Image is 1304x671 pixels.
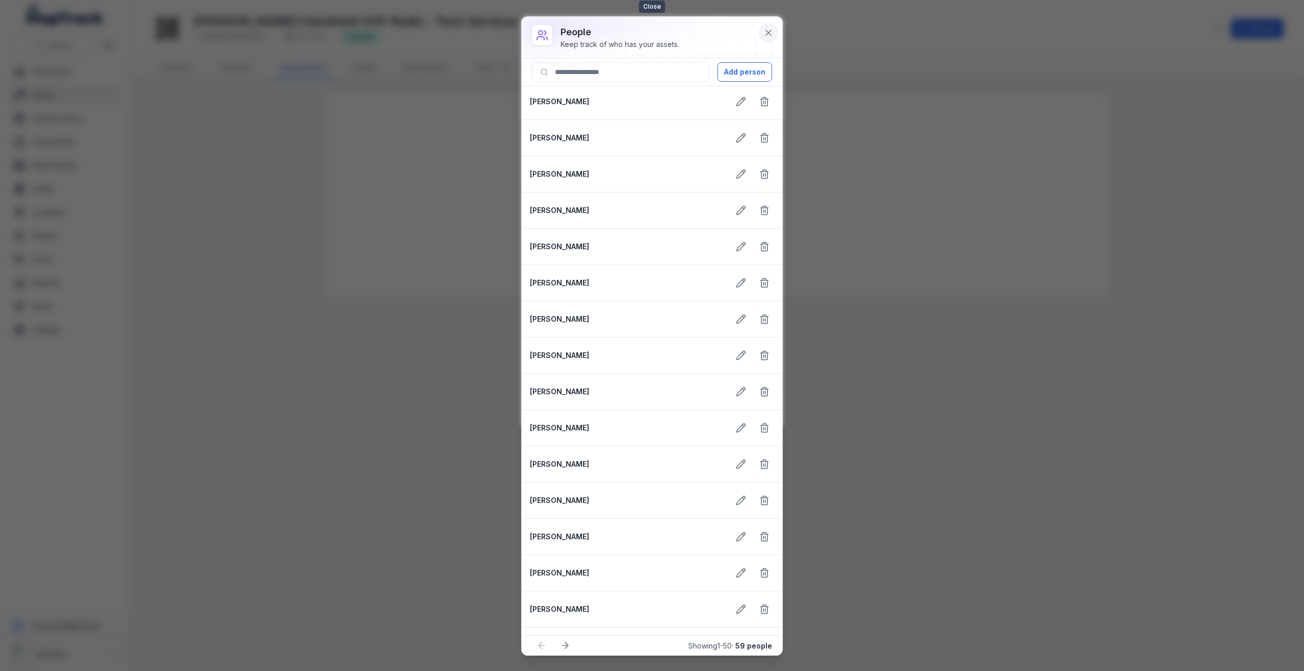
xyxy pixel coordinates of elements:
button: Add person [717,62,772,82]
div: Keep track of who has your assets. [561,39,679,50]
span: Close [639,1,665,13]
strong: [PERSON_NAME] [530,133,721,143]
strong: [PERSON_NAME] [530,350,721,361]
strong: [PERSON_NAME] [530,205,721,215]
strong: [PERSON_NAME] [530,169,721,179]
strong: [PERSON_NAME] [530,387,721,397]
span: Showing 1 - 50 · [688,641,772,650]
strong: [PERSON_NAME] [530,495,721,506]
strong: [PERSON_NAME] [530,568,721,578]
strong: [PERSON_NAME] [530,242,721,252]
strong: [PERSON_NAME] [530,278,721,288]
strong: [PERSON_NAME] [530,459,721,469]
strong: [PERSON_NAME] [530,604,721,614]
h3: People [561,25,679,39]
strong: [PERSON_NAME] [530,314,721,324]
strong: [PERSON_NAME] [530,423,721,433]
strong: 59 people [735,641,772,650]
strong: [PERSON_NAME] [530,97,721,107]
strong: [PERSON_NAME] [530,532,721,542]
